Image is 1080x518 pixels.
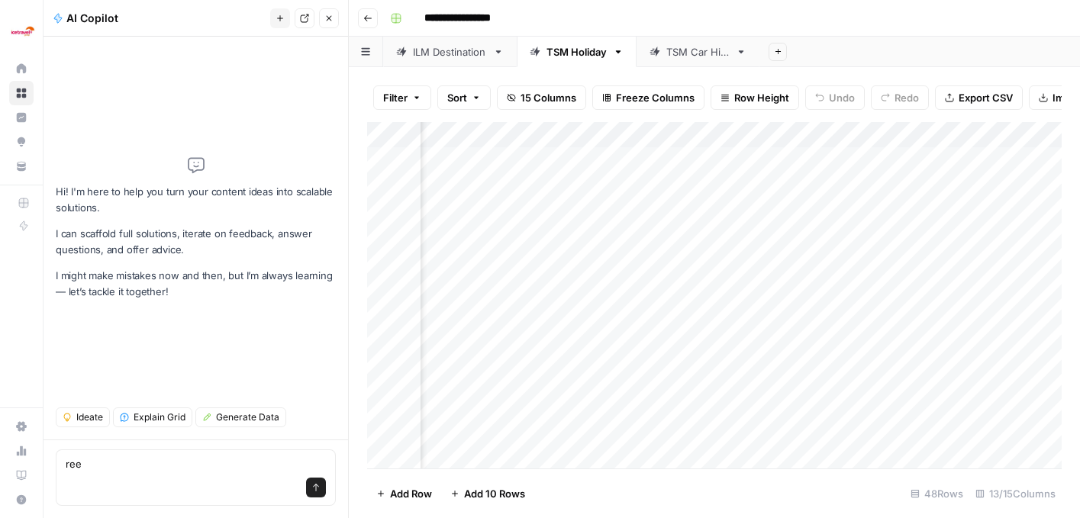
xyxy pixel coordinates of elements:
[9,130,34,154] a: Opportunities
[56,226,336,258] p: I can scaffold full solutions, iterate on feedback, answer questions, and offer advice.
[9,81,34,105] a: Browse
[441,481,534,506] button: Add 10 Rows
[805,85,865,110] button: Undo
[9,18,37,45] img: Ice Travel Group Logo
[447,90,467,105] span: Sort
[9,414,34,439] a: Settings
[734,90,789,105] span: Row Height
[497,85,586,110] button: 15 Columns
[56,407,110,427] button: Ideate
[959,90,1013,105] span: Export CSV
[935,85,1023,110] button: Export CSV
[666,44,730,60] div: TSM Car Hire
[216,410,279,424] span: Generate Data
[383,90,408,105] span: Filter
[517,37,637,67] a: TSM Holiday
[9,12,34,50] button: Workspace: Ice Travel Group
[373,85,431,110] button: Filter
[9,487,34,512] button: Help + Support
[464,486,525,501] span: Add 10 Rows
[711,85,799,110] button: Row Height
[637,37,759,67] a: TSM Car Hire
[9,154,34,179] a: Your Data
[9,56,34,81] a: Home
[56,268,336,300] p: I might make mistakes now and then, but I’m always learning — let’s tackle it together!
[616,90,695,105] span: Freeze Columns
[383,37,517,67] a: ILM Destination
[56,184,336,216] p: Hi! I'm here to help you turn your content ideas into scalable solutions.
[9,439,34,463] a: Usage
[871,85,929,110] button: Redo
[134,410,185,424] span: Explain Grid
[195,407,286,427] button: Generate Data
[969,481,1062,506] div: 13/15 Columns
[367,481,441,506] button: Add Row
[437,85,491,110] button: Sort
[76,410,103,424] span: Ideate
[592,85,704,110] button: Freeze Columns
[829,90,855,105] span: Undo
[66,456,326,471] textarea: ree
[521,90,576,105] span: 15 Columns
[904,481,969,506] div: 48 Rows
[9,463,34,487] a: Learning Hub
[546,44,607,60] div: TSM Holiday
[390,486,432,501] span: Add Row
[413,44,487,60] div: ILM Destination
[113,407,192,427] button: Explain Grid
[895,90,919,105] span: Redo
[53,11,266,26] div: AI Copilot
[9,105,34,130] a: Insights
